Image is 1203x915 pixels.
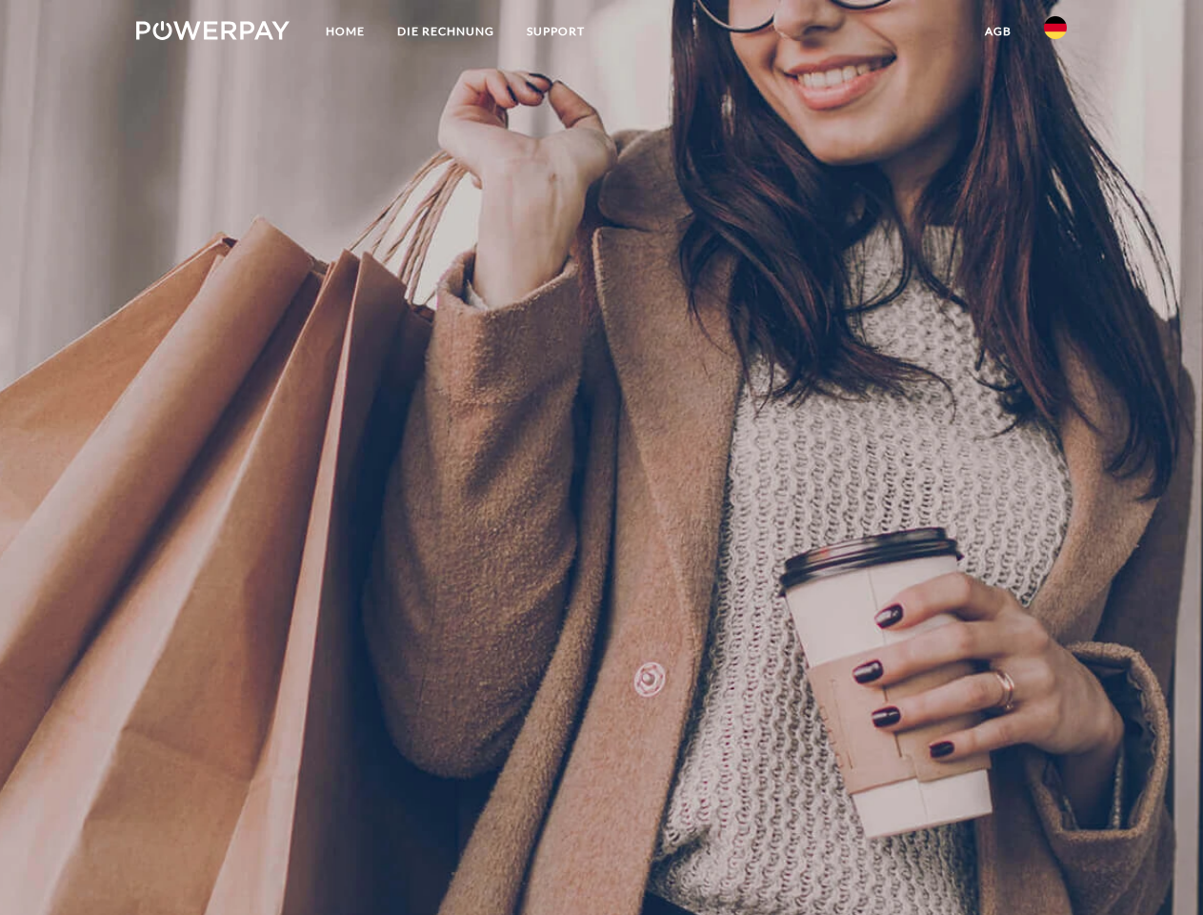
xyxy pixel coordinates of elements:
[511,14,601,49] a: SUPPORT
[969,14,1028,49] a: agb
[136,21,290,40] img: logo-powerpay-white.svg
[310,14,381,49] a: Home
[1044,16,1067,39] img: de
[381,14,511,49] a: DIE RECHNUNG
